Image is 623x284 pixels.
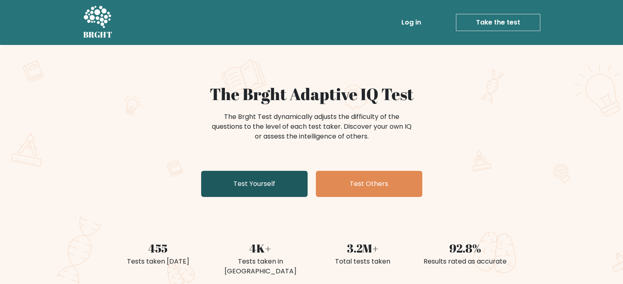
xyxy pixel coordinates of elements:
[419,257,512,266] div: Results rated as accurate
[209,112,414,141] div: The Brght Test dynamically adjusts the difficulty of the questions to the level of each test take...
[201,171,308,197] a: Test Yourself
[214,239,307,257] div: 4K+
[112,257,204,266] div: Tests taken [DATE]
[83,3,113,42] a: BRGHT
[83,30,113,40] h5: BRGHT
[214,257,307,276] div: Tests taken in [GEOGRAPHIC_DATA]
[317,239,409,257] div: 3.2M+
[112,239,204,257] div: 455
[456,14,540,31] a: Take the test
[419,239,512,257] div: 92.8%
[316,171,422,197] a: Test Others
[398,14,424,31] a: Log in
[317,257,409,266] div: Total tests taken
[112,84,512,104] h1: The Brght Adaptive IQ Test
